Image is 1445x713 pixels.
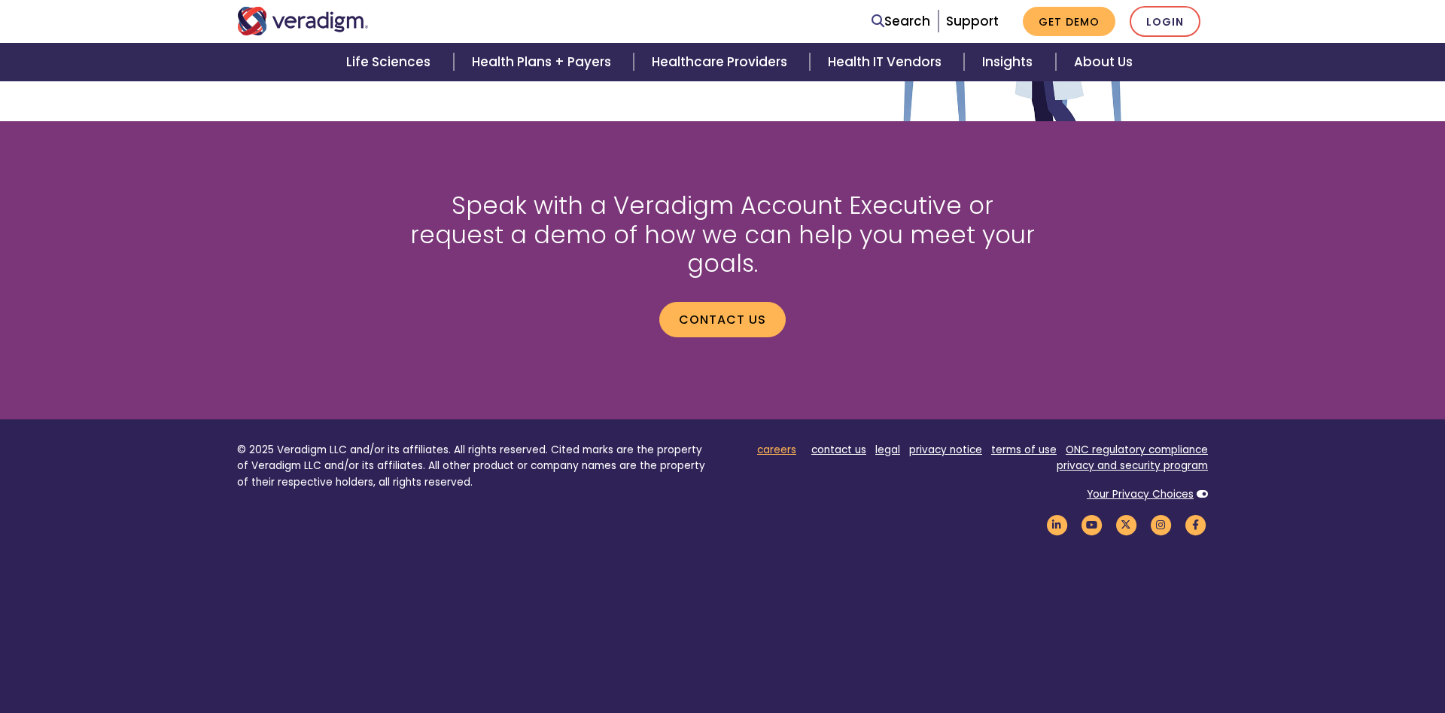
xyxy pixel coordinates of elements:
img: Veradigm logo [237,7,369,35]
a: Login [1130,6,1200,37]
a: Veradigm Facebook Link [1182,517,1208,532]
a: Insights [964,43,1055,81]
a: Veradigm YouTube Link [1078,517,1104,532]
p: © 2025 Veradigm LLC and/or its affiliates. All rights reserved. Cited marks are the property of V... [237,442,711,491]
a: Search [872,11,930,32]
a: Veradigm Twitter Link [1113,517,1139,532]
a: Healthcare Providers [634,43,810,81]
a: contact us [811,443,866,457]
a: Support [946,12,999,30]
a: careers [757,443,796,457]
a: privacy notice [909,443,982,457]
a: Health IT Vendors [810,43,964,81]
a: Veradigm LinkedIn Link [1044,517,1069,532]
a: Veradigm Instagram Link [1148,517,1173,532]
a: Contact us [659,302,786,337]
a: Your Privacy Choices [1087,487,1194,501]
a: ONC regulatory compliance [1066,443,1208,457]
a: terms of use [991,443,1057,457]
a: Life Sciences [328,43,453,81]
a: legal [875,443,900,457]
a: About Us [1056,43,1151,81]
a: Get Demo [1023,7,1115,36]
a: Health Plans + Payers [454,43,634,81]
h2: Speak with a Veradigm Account Executive or request a demo of how we can help you meet your goals. [403,191,1042,278]
a: privacy and security program [1057,459,1208,473]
